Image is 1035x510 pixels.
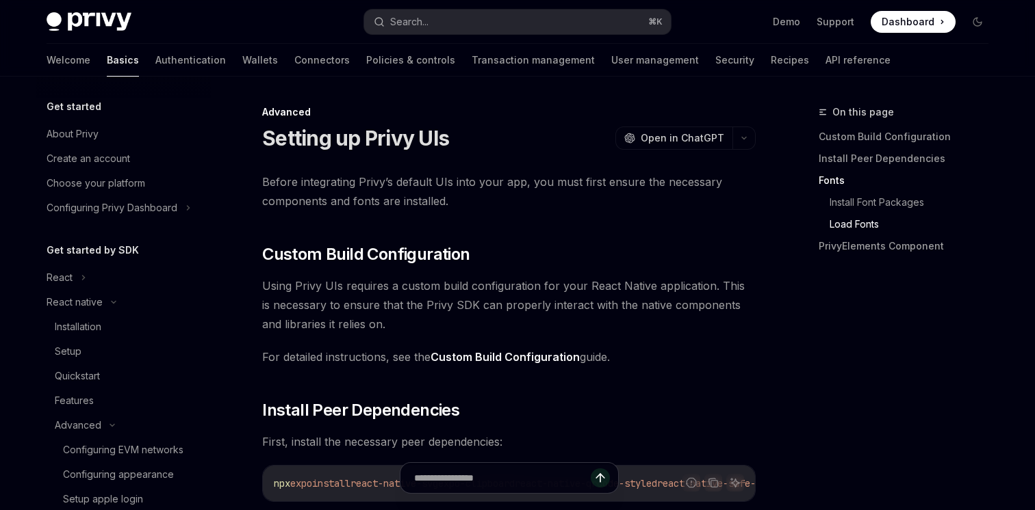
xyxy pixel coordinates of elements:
a: Policies & controls [366,44,455,77]
a: Security [715,44,754,77]
button: Search...⌘K [364,10,671,34]
a: User management [611,44,699,77]
span: Open in ChatGPT [641,131,724,145]
img: dark logo [47,12,131,31]
a: Transaction management [472,44,595,77]
button: Advanced [36,413,211,438]
h5: Get started by SDK [47,242,139,258]
a: Configuring EVM networks [36,438,211,462]
a: Welcome [47,44,90,77]
span: Install Peer Dependencies [262,399,459,421]
span: On this page [832,104,894,120]
a: Custom Build Configuration [819,126,999,148]
div: Create an account [47,150,130,167]
a: Support [817,15,854,29]
a: Basics [107,44,139,77]
h5: Get started [47,98,101,115]
button: Toggle dark mode [967,11,988,33]
input: Ask a question... [414,463,591,493]
a: Recipes [771,44,809,77]
button: Send message [591,468,610,487]
a: Custom Build Configuration [431,350,580,364]
a: Install Peer Dependencies [819,148,999,170]
a: Wallets [242,44,278,77]
a: Fonts [819,170,999,191]
div: Advanced [55,417,101,433]
a: Install Font Packages [819,191,999,213]
a: Demo [773,15,800,29]
span: Using Privy UIs requires a custom build configuration for your React Native application. This is ... [262,276,756,334]
div: Choose your platform [47,175,145,191]
span: For detailed instructions, see the guide. [262,347,756,366]
div: Installation [55,319,101,335]
div: Features [55,392,94,409]
a: Features [36,388,211,413]
div: Search... [390,14,429,30]
div: Setup apple login [63,491,143,507]
div: React native [47,294,103,310]
button: React native [36,290,211,314]
div: React [47,269,73,286]
a: Dashboard [871,11,956,33]
h1: Setting up Privy UIs [262,126,449,150]
a: About Privy [36,122,211,146]
a: Authentication [155,44,226,77]
a: Connectors [294,44,350,77]
a: Configuring appearance [36,462,211,487]
span: ⌘ K [648,16,663,27]
span: Custom Build Configuration [262,243,470,265]
a: Create an account [36,146,211,171]
div: Setup [55,343,81,360]
a: PrivyElements Component [819,235,999,257]
div: Configuring EVM networks [63,442,183,458]
div: Configuring Privy Dashboard [47,200,177,216]
span: Before integrating Privy’s default UIs into your app, you must first ensure the necessary compone... [262,172,756,211]
button: React [36,265,211,290]
div: About Privy [47,126,99,142]
button: Open in ChatGPT [615,126,732,150]
a: Choose your platform [36,171,211,196]
div: Configuring appearance [63,466,174,483]
a: Quickstart [36,364,211,388]
a: Setup [36,339,211,364]
span: First, install the necessary peer dependencies: [262,432,756,451]
span: Dashboard [882,15,934,29]
a: Load Fonts [819,213,999,235]
a: API reference [826,44,891,77]
div: Advanced [262,105,756,119]
div: Quickstart [55,368,100,384]
button: Configuring Privy Dashboard [36,196,211,220]
a: Installation [36,314,211,339]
